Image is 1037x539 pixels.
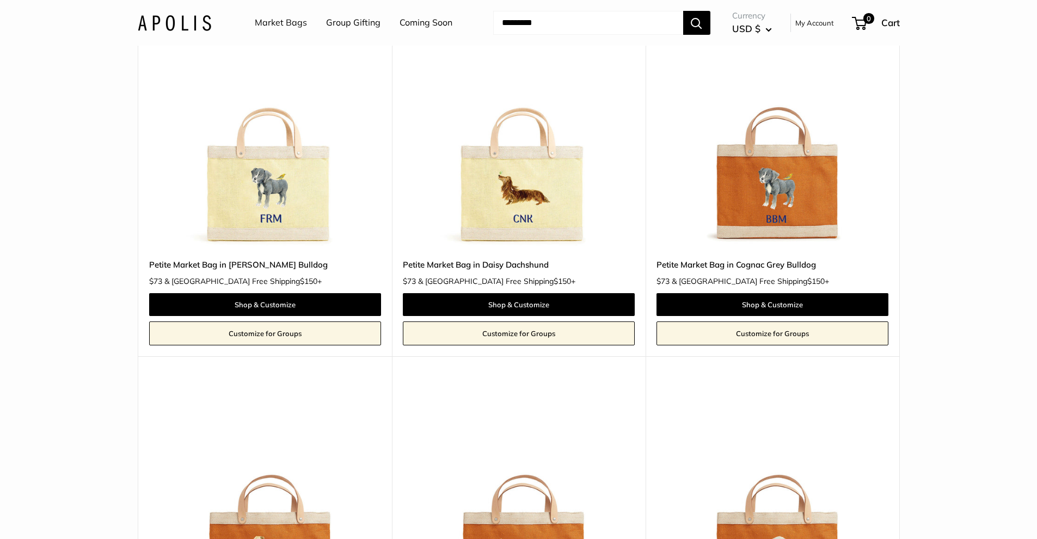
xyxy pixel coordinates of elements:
[807,276,825,286] span: $150
[493,11,683,35] input: Search...
[853,14,900,32] a: 0 Cart
[149,16,381,247] a: Petite Market Bag in Daisy Grey BulldogPetite Market Bag in Daisy Grey Bulldog
[672,277,829,285] span: & [GEOGRAPHIC_DATA] Free Shipping +
[403,293,635,316] a: Shop & Customize
[149,258,381,271] a: Petite Market Bag in [PERSON_NAME] Bulldog
[732,23,760,34] span: USD $
[255,15,307,31] a: Market Bags
[656,258,888,271] a: Petite Market Bag in Cognac Grey Bulldog
[149,16,381,247] img: Petite Market Bag in Daisy Grey Bulldog
[149,293,381,316] a: Shop & Customize
[138,15,211,30] img: Apolis
[403,16,635,247] a: Petite Market Bag in Daisy Dachshunddescription_The artist's desk in Ventura CA
[683,11,710,35] button: Search
[656,321,888,345] a: Customize for Groups
[403,16,635,247] img: Petite Market Bag in Daisy Dachshund
[863,13,874,24] span: 0
[149,321,381,345] a: Customize for Groups
[732,8,772,23] span: Currency
[300,276,317,286] span: $150
[164,277,322,285] span: & [GEOGRAPHIC_DATA] Free Shipping +
[403,276,416,286] span: $73
[403,321,635,345] a: Customize for Groups
[418,277,575,285] span: & [GEOGRAPHIC_DATA] Free Shipping +
[400,15,452,31] a: Coming Soon
[149,276,162,286] span: $73
[554,276,571,286] span: $150
[881,17,900,28] span: Cart
[403,258,635,271] a: Petite Market Bag in Daisy Dachshund
[656,293,888,316] a: Shop & Customize
[656,16,888,247] img: Petite Market Bag in Cognac Grey Bulldog
[732,20,772,38] button: USD $
[795,16,834,29] a: My Account
[326,15,381,31] a: Group Gifting
[656,276,670,286] span: $73
[656,16,888,247] a: Petite Market Bag in Cognac Grey BulldogPetite Market Bag in Cognac Grey Bulldog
